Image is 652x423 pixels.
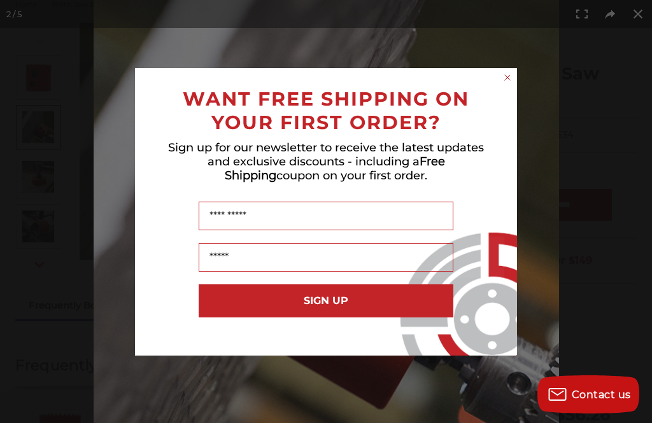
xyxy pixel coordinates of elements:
[572,389,631,401] span: Contact us
[225,155,445,183] span: Free Shipping
[168,141,484,183] span: Sign up for our newsletter to receive the latest updates and exclusive discounts - including a co...
[199,284,453,317] button: SIGN UP
[183,87,469,134] span: WANT FREE SHIPPING ON YOUR FIRST ORDER?
[199,243,453,272] input: Email
[537,375,639,413] button: Contact us
[501,71,514,84] button: Close dialog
